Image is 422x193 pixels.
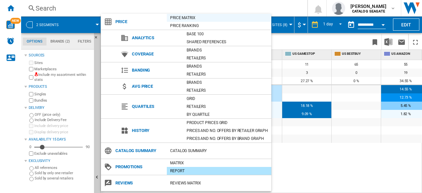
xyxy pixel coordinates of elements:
div: Retailers [183,55,271,61]
span: Reviews [112,178,167,188]
div: Matrix [167,160,271,166]
span: Catalog Summary [112,146,167,155]
span: Avg price [129,82,183,91]
div: Product prices grid [183,119,271,126]
div: Brands [183,63,271,70]
div: Retailers [183,71,271,78]
span: Coverage [129,49,183,59]
div: Catalog Summary [167,147,271,154]
span: Promotions [112,162,167,172]
div: Report [167,168,271,174]
span: Price [112,17,167,26]
div: Base 100 [183,31,271,37]
div: Grid [183,95,271,102]
div: Brands [183,47,271,53]
span: Analytics [129,33,183,43]
div: Shared references [183,39,271,45]
span: History [129,126,183,135]
span: Banding [129,66,183,75]
div: Price Matrix [167,15,271,21]
div: Retailers [183,87,271,94]
div: Prices and No. offers by retailer graph [183,127,271,134]
div: Brands [183,79,271,86]
div: Price Ranking [167,22,271,29]
span: Quartiles [129,102,183,111]
div: Prices and No. offers by brand graph [183,135,271,142]
div: By quartile [183,111,271,118]
div: REVIEWS Matrix [167,180,271,186]
div: Retailers [183,103,271,110]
